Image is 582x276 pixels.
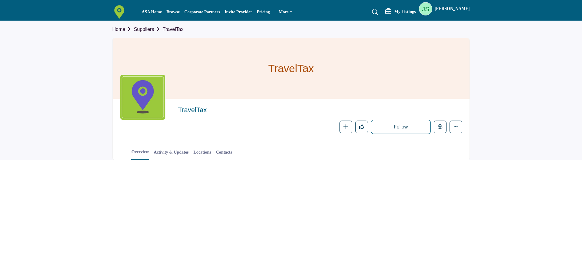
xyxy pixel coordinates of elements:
a: Locations [193,149,211,160]
a: TravelTax [163,27,184,32]
button: More details [450,121,462,133]
a: Invite Provider [225,10,252,14]
a: Home [112,27,134,32]
h5: [PERSON_NAME] [435,6,470,12]
button: Like [355,121,368,133]
a: Activity & Updates [153,149,189,160]
h1: TravelTax [268,38,314,99]
a: ASA Home [142,10,162,14]
button: Show hide supplier dropdown [419,2,432,15]
h2: TravelTax [178,106,345,114]
h5: My Listings [394,9,416,15]
button: Edit company [434,121,447,133]
a: Suppliers [134,27,163,32]
a: Search [366,7,382,17]
a: Pricing [257,10,270,14]
div: My Listings [385,8,416,16]
a: More [275,8,296,16]
a: Corporate Partners [184,10,220,14]
button: Follow [371,120,431,134]
img: site Logo [112,5,129,19]
a: Overview [131,149,149,160]
a: Contacts [216,149,232,160]
a: Browse [166,10,180,14]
